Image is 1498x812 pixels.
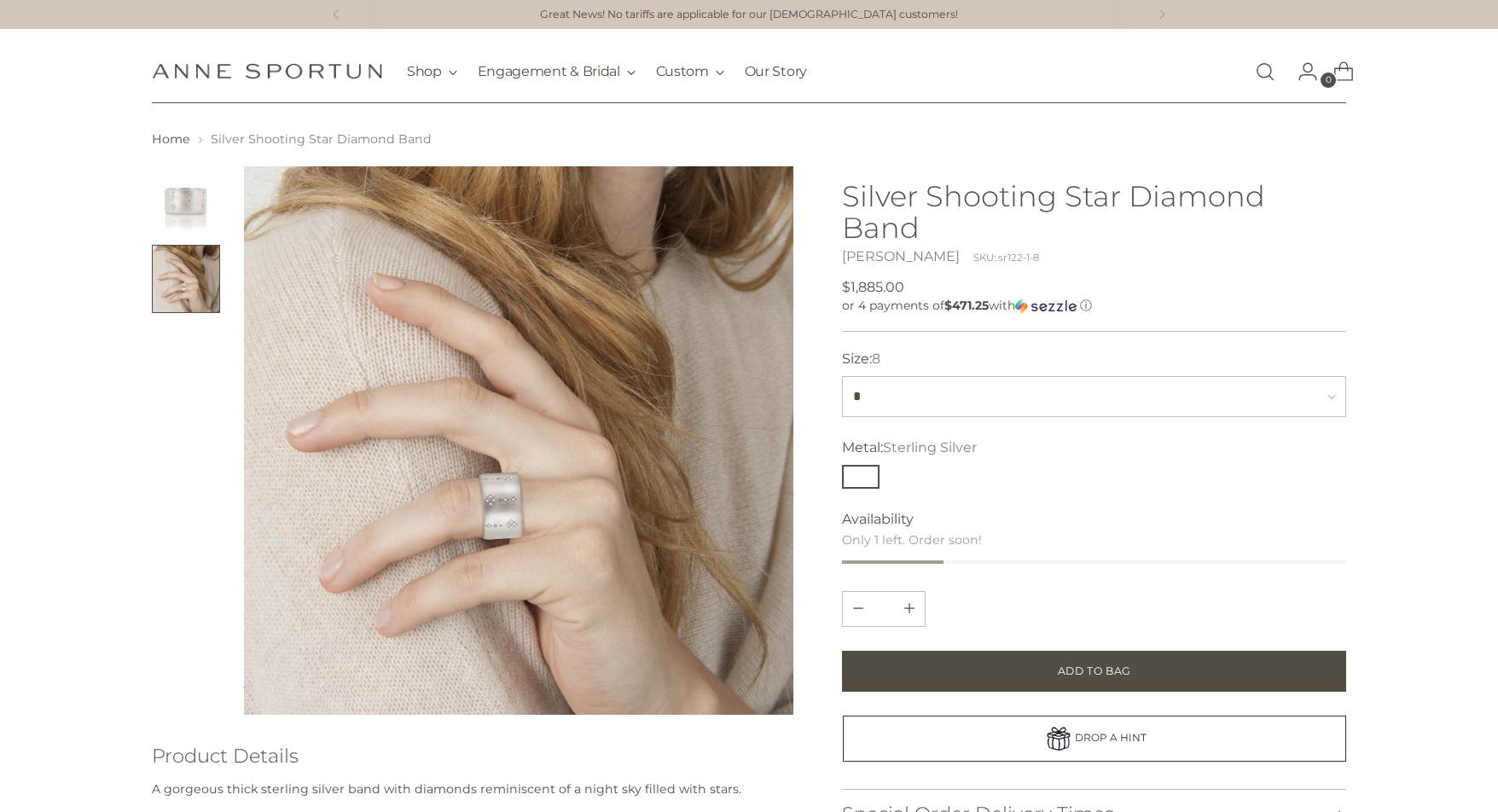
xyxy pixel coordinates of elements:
img: Silver Shooting Star Diamond Band [244,166,793,716]
button: Add to Bag [842,651,1346,692]
button: Engagement & Bridal [478,53,636,90]
span: Only 1 left. Order soon! [842,532,982,548]
label: Size: [842,349,880,369]
label: Metal: [842,438,977,458]
span: DROP A HINT [1075,731,1147,744]
a: Open cart modal [1320,55,1354,89]
span: Silver Shooting Star Diamond Band [211,131,432,147]
button: Change image to image 1 [152,166,220,235]
button: Subtract product quantity [894,592,925,626]
div: or 4 payments of$471.25withSezzle Click to learn more about Sezzle [842,298,1346,314]
span: Sterling Silver [883,439,977,455]
img: Sezzle [1015,299,1077,314]
span: 8 [872,351,880,367]
div: or 4 payments of with [842,298,1346,314]
button: Sterling Silver [842,465,880,489]
span: 0 [1321,72,1336,88]
a: Go to the account page [1284,55,1318,89]
h1: Silver Shooting Star Diamond Band [842,180,1346,243]
a: DROP A HINT [843,716,1346,762]
input: Product quantity [863,592,904,626]
a: Open search modal [1248,55,1282,89]
span: $471.25 [944,298,989,313]
a: Home [152,131,190,147]
button: Custom [656,53,724,90]
a: Anne Sportun Fine Jewellery [152,63,382,79]
a: Great News! No tariffs are applicable for our [DEMOGRAPHIC_DATA] customers! [540,7,958,23]
span: Availability [842,509,914,530]
h3: Product Details [152,745,793,767]
div: SKU: sr122-1-8 [973,251,1039,265]
button: Add product quantity [843,592,874,626]
a: Our Story [745,53,807,90]
nav: breadcrumbs [152,130,1346,148]
span: $1,885.00 [842,277,904,298]
button: Shop [407,53,457,90]
button: Change image to image 2 [152,245,220,313]
a: [PERSON_NAME] [842,248,960,264]
p: A gorgeous thick sterling silver band with diamonds reminiscent of a night sky filled with stars. [152,780,793,798]
span: Add to Bag [1058,664,1131,679]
